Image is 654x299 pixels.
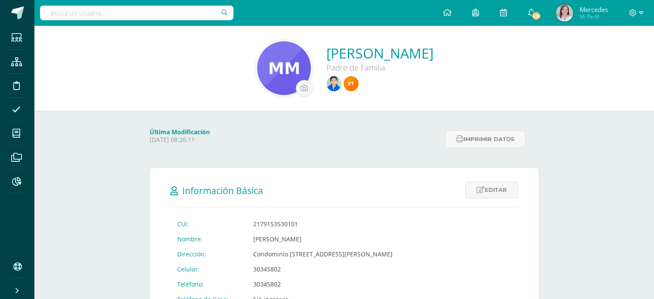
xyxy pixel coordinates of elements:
[170,247,246,262] td: Dirección:
[580,5,608,14] span: Mercedes
[326,76,341,91] img: 230df9b3a57c6dcb9e54379880fa8ccd.png
[170,231,246,247] td: Nombre:
[150,136,440,144] p: [DATE] 08:26:11
[170,262,246,277] td: Celular:
[150,128,440,136] h4: Última Modificación
[445,130,525,148] button: Imprimir datos
[531,11,541,21] span: 432
[344,76,359,91] img: cb200fc99d51434eb69d00bd8e789503.png
[170,277,246,292] td: Teléfono:
[257,41,311,95] img: c5c89cce966c701ad6f37ad03677d2e9.png
[246,216,399,231] td: 2179153530101
[246,277,399,292] td: 30345802
[246,231,399,247] td: [PERSON_NAME]
[556,4,573,22] img: 51f8b1976f0c327757d1ca743c1ad4cc.png
[326,62,433,73] div: Padre de Familia
[246,262,399,277] td: 30345802
[40,6,233,20] input: Busca un usuario...
[182,185,263,197] span: Información Básica
[170,216,246,231] td: CUI:
[465,182,518,198] a: Editar
[246,247,399,262] td: Condominio [STREET_ADDRESS][PERSON_NAME]
[326,44,433,62] a: [PERSON_NAME]
[580,13,608,20] span: Mi Perfil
